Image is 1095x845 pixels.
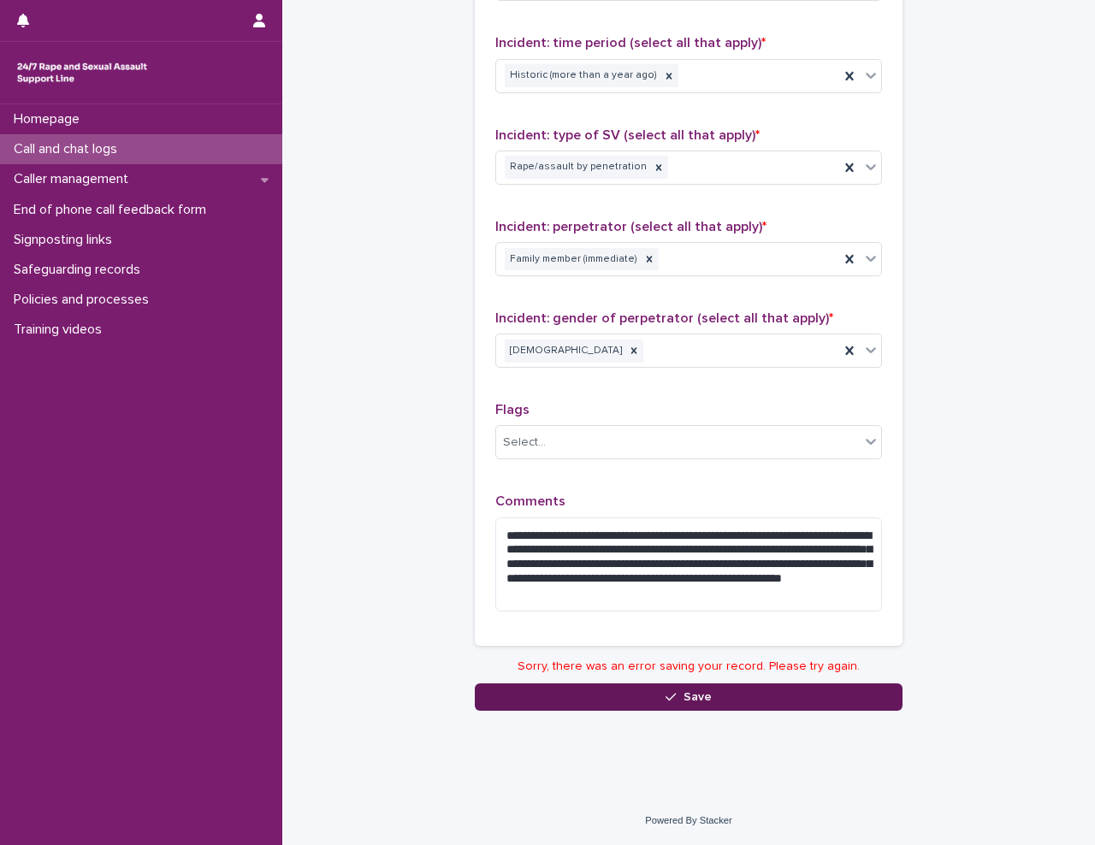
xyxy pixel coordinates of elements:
[7,171,142,187] p: Caller management
[645,815,731,825] a: Powered By Stacker
[503,434,546,452] div: Select...
[684,691,712,703] span: Save
[495,36,766,50] span: Incident: time period (select all that apply)
[7,262,154,278] p: Safeguarding records
[475,659,903,674] p: Sorry, there was an error saving your record. Please try again.
[495,494,565,508] span: Comments
[7,292,163,308] p: Policies and processes
[7,322,115,338] p: Training videos
[505,340,624,363] div: [DEMOGRAPHIC_DATA]
[7,141,131,157] p: Call and chat logs
[7,111,93,127] p: Homepage
[505,64,660,87] div: Historic (more than a year ago)
[495,128,760,142] span: Incident: type of SV (select all that apply)
[7,202,220,218] p: End of phone call feedback form
[495,403,530,417] span: Flags
[505,156,649,179] div: Rape/assault by penetration
[495,311,833,325] span: Incident: gender of perpetrator (select all that apply)
[505,248,640,271] div: Family member (immediate)
[495,220,766,233] span: Incident: perpetrator (select all that apply)
[475,683,903,711] button: Save
[14,56,151,90] img: rhQMoQhaT3yELyF149Cw
[7,232,126,248] p: Signposting links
